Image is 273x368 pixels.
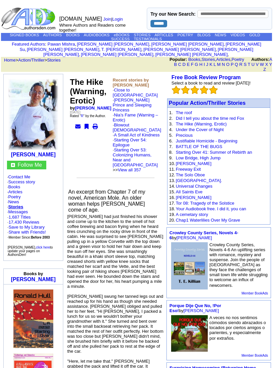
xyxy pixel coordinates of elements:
[70,110,80,114] font: [DATE]
[200,86,208,94] img: bigemptystars.png
[2,58,61,63] font: > >
[112,17,123,22] a: Login
[134,33,150,37] a: STORIES
[176,212,208,217] a: A cemetary story
[7,174,60,240] font: · · · · · · ·
[33,286,34,288] img: shim.gif
[142,48,143,52] font: i
[101,48,101,52] font: i
[8,194,21,199] a: Poetry
[169,218,175,223] font: 20.
[8,174,30,179] a: Contact Me
[176,206,246,211] a: Your Audiobook free. I did it, you can
[169,100,246,106] a: Popular Action/Thriller Stories
[80,53,81,57] font: i
[101,47,141,52] a: T. [PERSON_NAME]
[176,127,224,132] a: Under the Cover of Night
[242,291,268,295] a: Member BookAds
[260,62,264,67] a: W
[20,42,261,57] font: , , , , , , , , , ,
[197,33,211,37] a: BLOGS
[251,57,269,62] b: Authors:
[118,167,141,172] a: View all 357
[7,209,28,214] font: ·
[190,86,199,94] img: bigemptystars.png
[7,215,50,240] font: · ·
[70,105,111,110] b: by
[43,47,253,57] a: [PERSON_NAME] [PERSON_NAME]
[176,189,202,194] a: All Saints Eve
[13,348,14,351] img: shim.gif
[169,161,175,166] font: 10.
[244,62,247,67] a: S
[242,354,268,357] a: Member BookAds
[8,184,20,189] a: Books
[24,271,43,276] b: Books by
[1,7,57,30] img: logo_ad.gif
[249,33,260,37] a: GOLD
[169,57,187,62] b: Popular:
[183,308,219,313] a: [PERSON_NAME]
[18,162,42,168] font: Follow Me
[8,189,23,194] a: Articles
[216,57,230,62] a: Articles
[263,67,266,72] a: Z
[114,33,130,37] a: eBOOKS
[11,152,56,157] b: [PERSON_NAME]
[113,122,161,172] font: ·
[226,62,229,67] a: O
[209,62,212,67] a: K
[171,75,241,80] b: Free Book Review Program
[176,167,201,172] a: Freeway Exit
[169,138,173,143] font: 6.
[229,53,229,57] font: i
[12,42,45,47] a: Featured Authors
[209,315,266,341] font: A veces no nos sentimos cómodos siendo abrazados o tocados por ciertos amigos o parientes, y espe...
[201,57,215,62] a: Stories
[217,62,221,67] a: M
[171,81,251,86] font: Select a book to read and review [DATE]!
[4,58,16,63] a: Home
[232,57,244,62] a: Poetry
[169,116,173,121] font: 2.
[18,58,45,63] a: Action/Thriller
[230,33,245,37] a: VIDEOS
[176,155,220,160] a: Low Bridge, High Jump
[113,112,161,172] font: ·
[113,78,149,88] b: Recent stories by [PERSON_NAME]
[176,150,252,155] a: Starting Over 41: Summer of Rebirth an
[169,303,221,313] a: Porque Dije Que No, !Por Eso!
[113,88,158,97] a: Close to [GEOGRAPHIC_DATA]
[171,242,208,289] img: 76258.jpg
[27,47,99,52] a: [PERSON_NAME] [PERSON_NAME]
[169,212,175,217] font: 19.
[222,62,225,67] a: N
[182,62,185,67] a: D
[176,138,237,143] a: Justifiable Homicide - Beginning
[169,201,175,206] font: 17.
[176,172,205,177] a: The Solo Oboe
[213,62,216,67] a: L
[265,62,268,67] a: X
[111,37,130,41] a: SUCCESS
[199,62,202,67] a: H
[103,17,111,22] a: Join
[178,62,181,67] a: C
[134,37,162,41] a: TESTIMONIALS
[76,43,77,46] font: i
[9,225,45,230] a: Save to My Library
[169,195,175,200] font: 16.
[171,315,208,352] img: 80175.jpg
[172,86,180,94] img: bigemptystars.png
[77,42,149,47] a: [PERSON_NAME] [PERSON_NAME]
[9,230,46,235] a: Share with Friends!
[11,163,15,167] img: gc.jpg
[154,53,155,57] font: i
[169,230,238,240] a: Crowley County Series, Novels 4-6
[188,57,200,62] a: Books
[169,144,173,149] font: 7.
[70,114,106,118] font: Rated " " by the Author.
[12,42,46,47] font: :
